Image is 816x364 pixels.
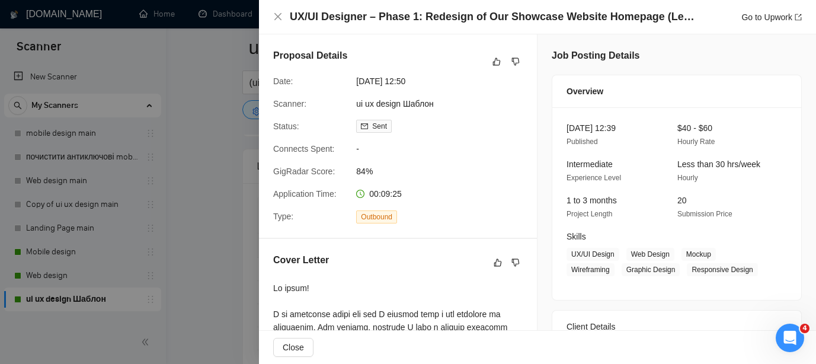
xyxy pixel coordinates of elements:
span: export [795,14,802,21]
span: Less than 30 hrs/week [677,159,760,169]
span: Connects Spent: [273,144,335,154]
span: [DATE] 12:39 [567,123,616,133]
span: Project Length [567,210,612,218]
span: 4 [800,324,809,333]
span: 20 [677,196,687,205]
span: [DATE] 12:50 [356,75,534,88]
button: like [491,256,505,270]
span: Hourly Rate [677,138,715,146]
span: Hourly [677,174,698,182]
span: Graphic Design [622,263,680,276]
span: ui ux design Шаблон [356,97,534,110]
span: Sent [372,122,387,130]
span: Close [283,341,304,354]
span: 00:09:25 [369,189,402,199]
span: Intermediate [567,159,613,169]
span: GigRadar Score: [273,167,335,176]
span: dislike [511,57,520,66]
span: Status: [273,122,299,131]
span: Scanner: [273,99,306,108]
button: Close [273,338,313,357]
span: Submission Price [677,210,732,218]
h4: UX/UI Designer – Phase 1: Redesign of Our Showcase Website Homepage (Lead Generation) [290,9,699,24]
button: dislike [508,256,523,270]
span: Type: [273,212,293,221]
span: Skills [567,232,586,241]
span: UX/UI Design [567,248,619,261]
div: Client Details [567,311,787,343]
span: Responsive Design [687,263,757,276]
span: Wireframing [567,263,615,276]
iframe: Intercom live chat [776,324,804,352]
button: like [489,55,504,69]
span: like [492,57,501,66]
h5: Proposal Details [273,49,347,63]
span: Mockup [681,248,716,261]
a: Go to Upworkexport [741,12,802,22]
span: mail [361,123,368,130]
span: Experience Level [567,174,621,182]
span: Date: [273,76,293,86]
h5: Job Posting Details [552,49,639,63]
span: - [356,142,534,155]
span: Published [567,138,598,146]
span: Outbound [356,210,397,223]
span: Overview [567,85,603,98]
span: $40 - $60 [677,123,712,133]
span: 1 to 3 months [567,196,617,205]
span: close [273,12,283,21]
span: Application Time: [273,189,337,199]
button: dislike [508,55,523,69]
span: like [494,258,502,267]
span: dislike [511,258,520,267]
span: Web Design [626,248,674,261]
h5: Cover Letter [273,253,329,267]
button: Close [273,12,283,22]
span: clock-circle [356,190,364,198]
span: 84% [356,165,534,178]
